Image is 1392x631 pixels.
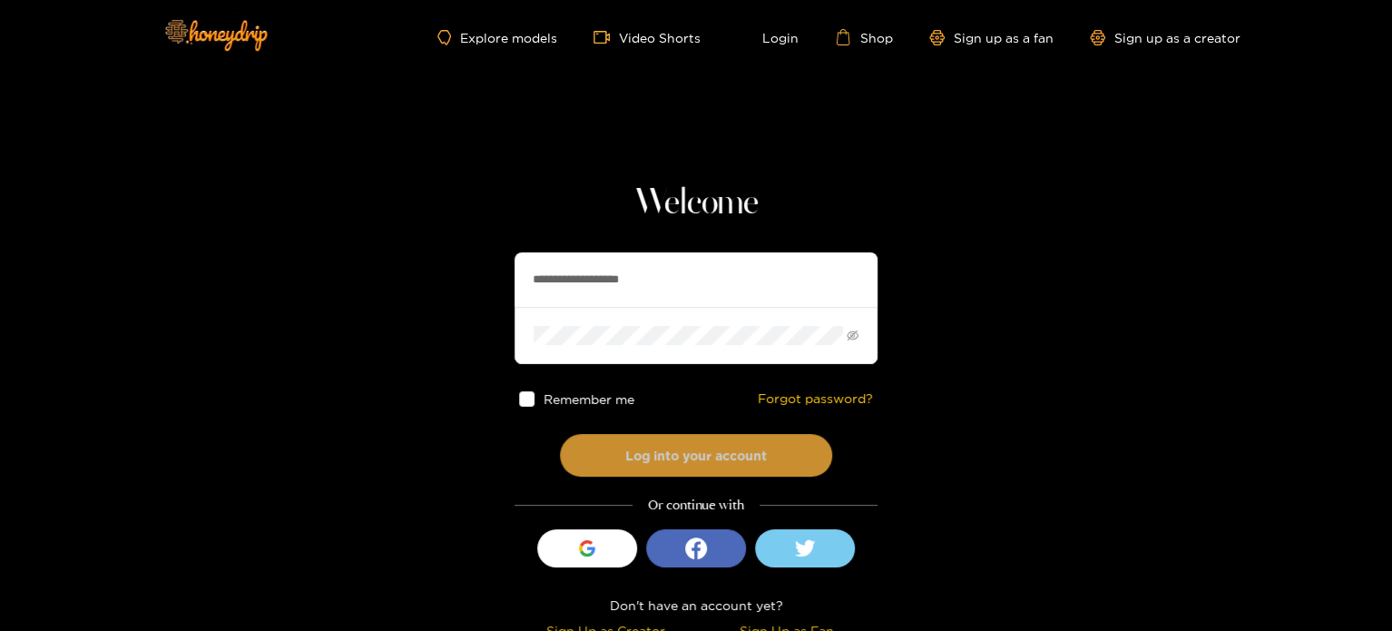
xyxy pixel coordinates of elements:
a: Video Shorts [593,29,701,45]
h1: Welcome [515,182,877,225]
span: eye-invisible [847,330,858,341]
a: Forgot password? [758,391,873,407]
span: video-camera [593,29,619,45]
div: Or continue with [515,495,877,516]
a: Explore models [437,30,557,45]
div: Don't have an account yet? [515,595,877,616]
button: Log into your account [560,434,832,477]
a: Sign up as a creator [1090,30,1240,45]
a: Login [737,29,799,45]
a: Sign up as a fan [929,30,1054,45]
span: Remember me [544,392,634,406]
a: Shop [835,29,893,45]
